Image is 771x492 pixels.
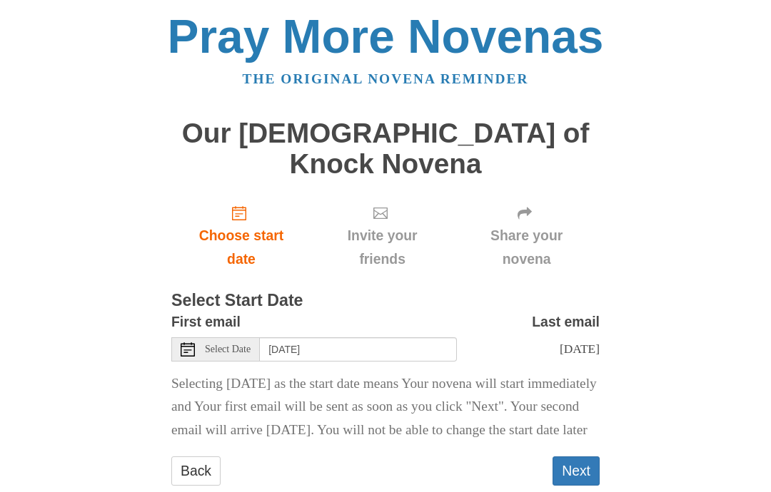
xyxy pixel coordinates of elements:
[171,310,241,334] label: First email
[560,342,600,356] span: [DATE]
[532,310,600,334] label: Last email
[171,193,311,278] a: Choose start date
[171,456,221,486] a: Back
[171,292,600,310] h3: Select Start Date
[453,193,600,278] div: Click "Next" to confirm your start date first.
[205,344,251,354] span: Select Date
[243,71,529,86] a: The original novena reminder
[171,372,600,443] p: Selecting [DATE] as the start date means Your novena will start immediately and Your first email ...
[311,193,453,278] div: Click "Next" to confirm your start date first.
[168,10,604,63] a: Pray More Novenas
[186,224,297,271] span: Choose start date
[553,456,600,486] button: Next
[171,118,600,179] h1: Our [DEMOGRAPHIC_DATA] of Knock Novena
[326,224,439,271] span: Invite your friends
[468,224,585,271] span: Share your novena
[260,337,457,362] input: Use the arrow keys to pick a date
